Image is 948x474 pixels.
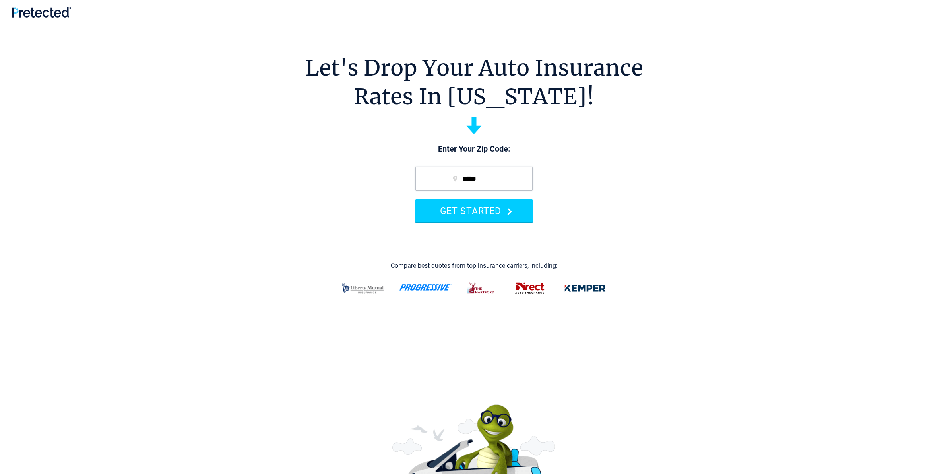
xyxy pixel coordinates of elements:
p: Enter Your Zip Code: [407,144,541,155]
h1: Let's Drop Your Auto Insurance Rates In [US_STATE]! [305,54,643,111]
img: Pretected Logo [12,7,71,18]
img: kemper [559,278,611,298]
button: GET STARTED [415,199,533,222]
img: liberty [337,278,390,298]
img: progressive [399,284,452,291]
img: thehartford [462,278,501,298]
div: Compare best quotes from top insurance carriers, including: [391,262,558,269]
input: zip code [415,167,533,191]
img: direct [510,278,549,298]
